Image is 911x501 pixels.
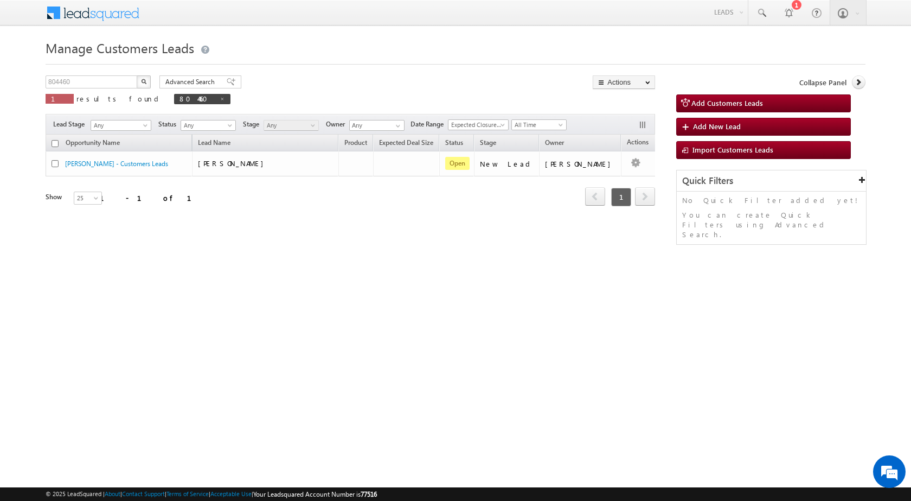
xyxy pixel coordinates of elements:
[480,159,534,169] div: New Lead
[76,94,163,103] span: results found
[264,121,316,130] span: Any
[374,137,439,151] a: Expected Deal Size
[593,75,655,89] button: Actions
[46,192,65,202] div: Show
[545,138,564,147] span: Owner
[326,119,349,129] span: Owner
[445,157,470,170] span: Open
[512,120,563,130] span: All Time
[158,119,181,129] span: Status
[448,120,505,130] span: Expected Closure Date
[52,140,59,147] input: Check all records
[18,57,46,71] img: d_60004797649_company_0_60004797649
[349,120,405,131] input: Type to Search
[693,122,741,131] span: Add New Lead
[46,489,377,499] span: © 2025 LeadSquared | | | | |
[691,98,763,107] span: Add Customers Leads
[166,490,209,497] a: Terms of Service
[66,138,120,147] span: Opportunity Name
[448,119,509,130] a: Expected Closure Date
[611,188,631,206] span: 1
[74,193,103,203] span: 25
[585,187,605,206] span: prev
[253,490,377,498] span: Your Leadsquared Account Number is
[344,138,367,147] span: Product
[91,120,151,131] a: Any
[60,137,125,151] a: Opportunity Name
[682,195,861,205] p: No Quick Filter added yet!
[105,490,120,497] a: About
[14,100,198,325] textarea: Type your message and hit 'Enter'
[474,137,502,151] a: Stage
[635,187,655,206] span: next
[147,334,197,349] em: Start Chat
[181,121,233,130] span: Any
[46,39,194,56] span: Manage Customers Leads
[799,78,846,87] span: Collapse Panel
[361,490,377,498] span: 77516
[682,210,861,239] p: You can create Quick Filters using Advanced Search.
[181,120,236,131] a: Any
[585,188,605,206] a: prev
[165,77,218,87] span: Advanced Search
[122,490,165,497] a: Contact Support
[545,159,616,169] div: [PERSON_NAME]
[91,121,147,130] span: Any
[141,79,146,84] img: Search
[198,158,269,168] span: [PERSON_NAME]
[480,138,496,147] span: Stage
[210,490,252,497] a: Acceptable Use
[379,138,433,147] span: Expected Deal Size
[100,192,204,204] div: 1 - 1 of 1
[264,120,319,131] a: Any
[692,145,773,154] span: Import Customers Leads
[677,170,866,192] div: Quick Filters
[410,119,448,129] span: Date Range
[51,94,68,103] span: 1
[621,136,654,150] span: Actions
[511,119,567,130] a: All Time
[243,119,264,129] span: Stage
[65,160,168,168] a: [PERSON_NAME] - Customers Leads
[440,137,469,151] a: Status
[178,5,204,31] div: Minimize live chat window
[56,57,182,71] div: Chat with us now
[390,121,403,131] a: Show All Items
[179,94,214,103] span: 804460
[74,192,102,205] a: 25
[193,137,236,151] span: Lead Name
[53,119,89,129] span: Lead Stage
[635,188,655,206] a: next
